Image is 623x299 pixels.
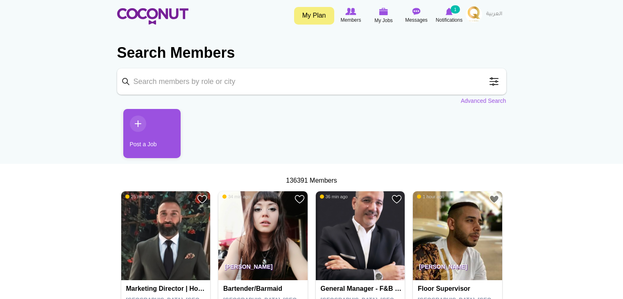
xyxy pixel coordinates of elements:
[295,194,305,204] a: Add to Favourites
[223,285,305,292] h4: Bartender/Barmaid
[451,5,460,14] small: 1
[413,257,502,280] p: [PERSON_NAME]
[436,16,462,24] span: Notifications
[392,194,402,204] a: Add to Favourites
[433,6,466,25] a: Notifications Notifications 1
[374,16,393,25] span: My Jobs
[294,7,334,25] a: My Plan
[340,16,361,24] span: Members
[417,194,444,199] span: 1 hour ago
[335,6,367,25] a: Browse Members Members
[461,97,506,105] a: Advanced Search
[125,194,153,199] span: 25 min ago
[412,8,421,15] img: Messages
[489,194,499,204] a: Add to Favourites
[117,176,506,186] div: 136391 Members
[367,6,400,25] a: My Jobs My Jobs
[126,285,208,292] h4: Marketing Director | Hospitality | Real estate | Consultancy | FMCG | Trading | Healthcare
[345,8,356,15] img: Browse Members
[446,8,453,15] img: Notifications
[218,257,308,280] p: [PERSON_NAME]
[117,68,506,95] input: Search members by role or city
[222,194,250,199] span: 34 min ago
[321,285,402,292] h4: General Manager - F&B director
[117,43,506,63] h2: Search Members
[418,285,499,292] h4: Floor Supervisor
[197,194,207,204] a: Add to Favourites
[117,109,174,164] li: 1 / 1
[379,8,388,15] img: My Jobs
[123,109,181,158] a: Post a Job
[117,8,188,25] img: Home
[400,6,433,25] a: Messages Messages
[405,16,428,24] span: Messages
[320,194,348,199] span: 36 min ago
[482,6,506,23] a: العربية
